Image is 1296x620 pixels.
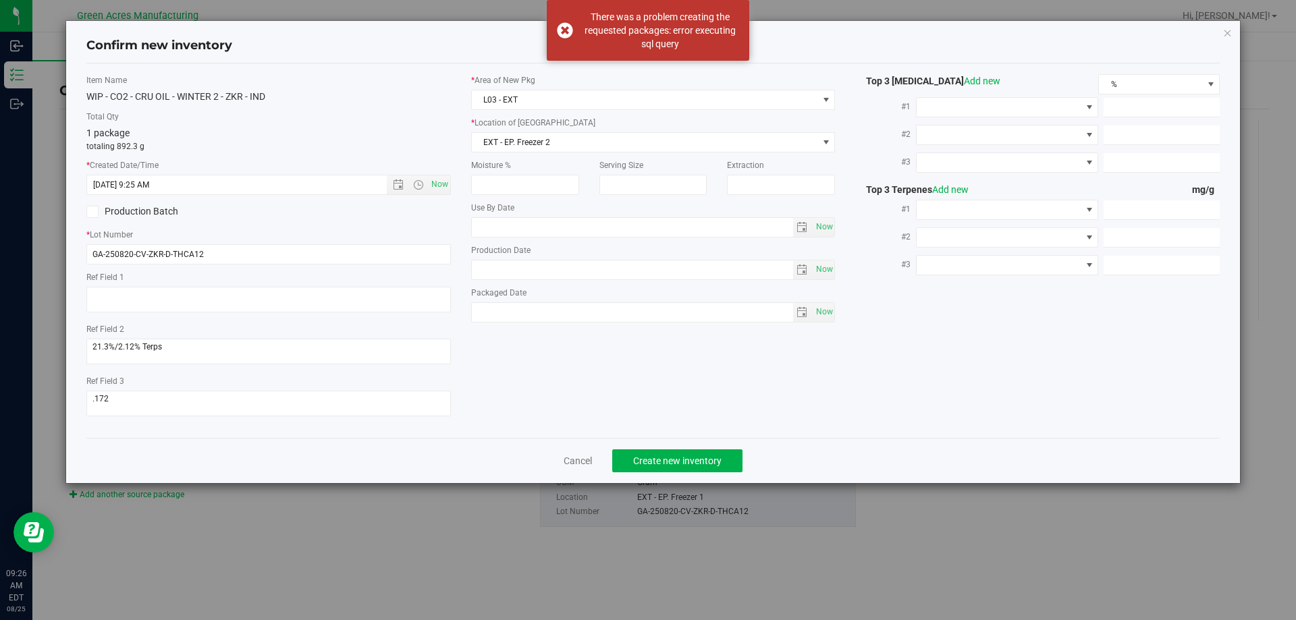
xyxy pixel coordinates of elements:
label: Total Qty [86,111,451,123]
span: Set Current date [813,302,836,322]
label: Moisture % [471,159,579,171]
span: Set Current date [813,260,836,279]
label: Location of [GEOGRAPHIC_DATA] [471,117,836,129]
span: mg/g [1192,184,1220,195]
label: Packaged Date [471,287,836,299]
label: #2 [855,122,916,146]
label: Use By Date [471,202,836,214]
label: Ref Field 3 [86,375,451,387]
label: #2 [855,225,916,249]
label: Created Date/Time [86,159,451,171]
label: #3 [855,252,916,277]
span: select [793,303,813,322]
span: L03 - EXT [472,90,818,109]
span: select [812,218,834,237]
span: Create new inventory [633,455,722,466]
span: select [812,260,834,279]
iframe: Resource center [13,512,54,553]
span: select [817,133,834,152]
label: Extraction [727,159,835,171]
span: EXT - EP. Freezer 2 [472,133,818,152]
label: #1 [855,94,916,119]
label: Production Date [471,244,836,256]
span: select [793,260,813,279]
span: select [793,218,813,237]
span: % [1099,75,1202,94]
span: Set Current date [813,217,836,237]
label: Serving Size [599,159,707,171]
a: Cancel [564,454,592,468]
span: select [812,303,834,322]
h4: Confirm new inventory [86,37,232,55]
p: totaling 892.3 g [86,140,451,152]
label: Ref Field 2 [86,323,451,335]
span: Top 3 Terpenes [855,184,969,195]
span: 1 package [86,128,130,138]
button: Create new inventory [612,449,742,472]
label: Lot Number [86,229,451,241]
div: WIP - CO2 - CRU OIL - WINTER 2 - ZKR - IND [86,90,451,104]
label: Production Batch [86,204,259,219]
label: Item Name [86,74,451,86]
label: Ref Field 1 [86,271,451,283]
span: Set Current date [428,175,451,194]
a: Add new [932,184,969,195]
label: #3 [855,150,916,174]
div: There was a problem creating the requested packages: error executing sql query [580,10,739,51]
span: Top 3 [MEDICAL_DATA] [855,76,1000,86]
a: Add new [964,76,1000,86]
span: Open the time view [406,179,429,190]
label: #1 [855,197,916,221]
span: Open the date view [387,179,410,190]
label: Area of New Pkg [471,74,836,86]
